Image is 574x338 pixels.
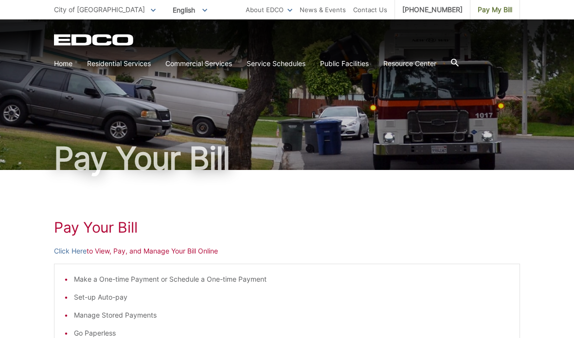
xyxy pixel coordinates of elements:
a: About EDCO [246,4,292,15]
a: EDCD logo. Return to the homepage. [54,34,135,46]
a: Public Facilities [320,58,369,69]
li: Make a One-time Payment or Schedule a One-time Payment [74,274,510,285]
a: Residential Services [87,58,151,69]
a: News & Events [300,4,346,15]
a: Commercial Services [165,58,232,69]
a: Service Schedules [247,58,305,69]
li: Manage Stored Payments [74,310,510,321]
p: to View, Pay, and Manage Your Bill Online [54,246,520,256]
a: Contact Us [353,4,387,15]
span: Pay My Bill [478,4,512,15]
a: Click Here [54,246,87,256]
span: English [165,2,215,18]
a: Resource Center [383,58,436,69]
span: City of [GEOGRAPHIC_DATA] [54,5,145,14]
li: Set-up Auto-pay [74,292,510,303]
h1: Pay Your Bill [54,219,520,236]
h1: Pay Your Bill [54,143,520,174]
a: Home [54,58,72,69]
